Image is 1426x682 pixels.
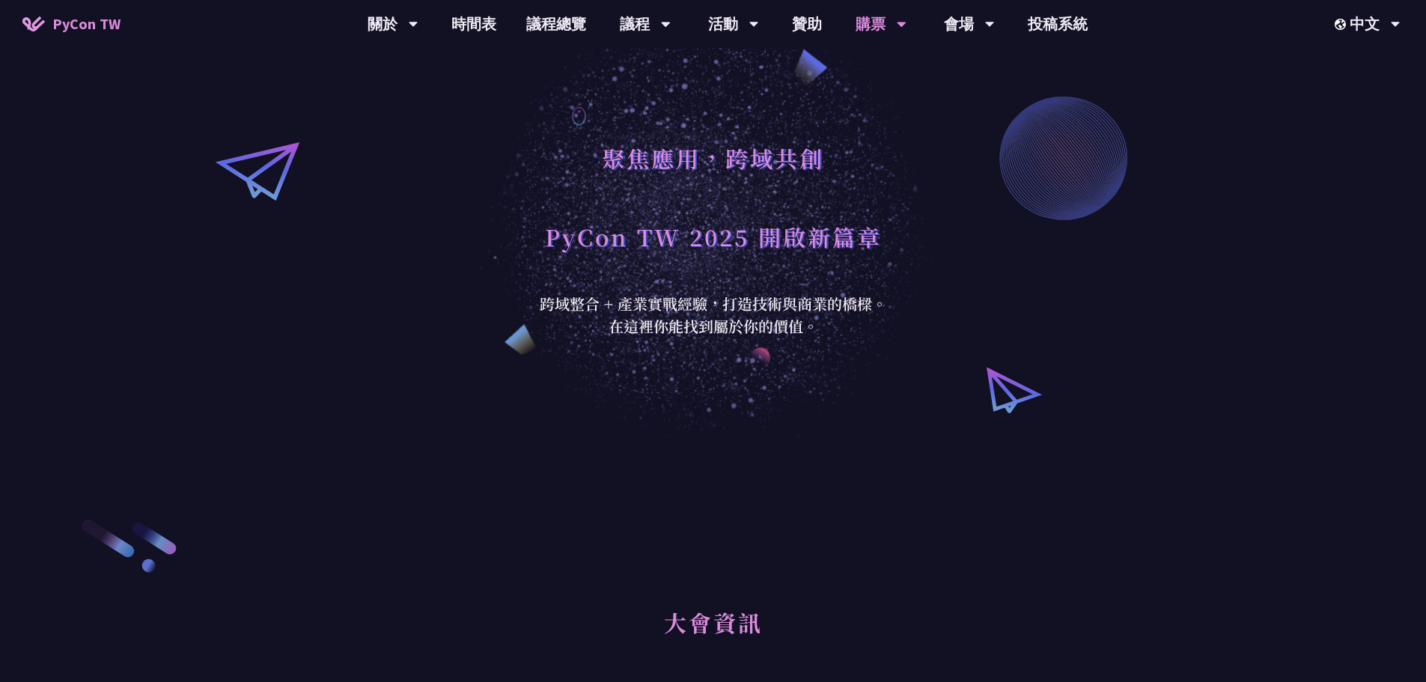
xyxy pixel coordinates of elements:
h1: 聚焦應用，跨域共創 [602,136,824,180]
a: PyCon TW [7,5,135,43]
h1: PyCon TW 2025 開啟新篇章 [545,214,882,259]
h2: 大會資訊 [243,592,1183,675]
img: Home icon of PyCon TW 2025 [22,16,45,31]
div: 跨域整合 + 產業實戰經驗，打造技術與商業的橋樑。 在這裡你能找到屬於你的價值。 [530,293,897,338]
img: Locale Icon [1335,19,1350,30]
span: PyCon TW [52,13,121,35]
